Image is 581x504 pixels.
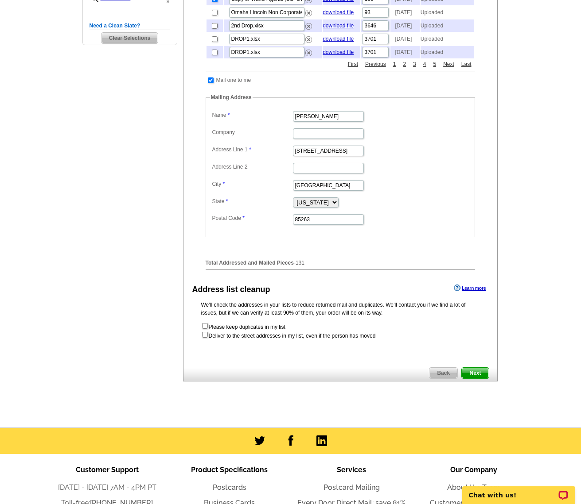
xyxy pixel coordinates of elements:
[459,60,474,68] a: Last
[390,46,419,58] td: [DATE]
[447,483,500,492] a: About the Team
[323,49,354,55] a: download file
[213,483,246,492] a: Postcards
[216,76,252,85] td: Mail one to me
[421,60,429,68] a: 4
[363,60,388,68] a: Previous
[390,19,419,32] td: [DATE]
[212,163,292,171] label: Address Line 2
[462,368,488,378] span: Next
[212,111,292,119] label: Name
[411,60,418,68] a: 3
[324,483,380,492] a: Postcard Mailing
[337,466,366,474] span: Services
[421,19,474,32] td: Uploaded
[441,60,456,68] a: Next
[305,48,312,54] a: Remove this list
[201,322,480,340] form: Please keep duplicates in my list Deliver to the street addresses in my list, even if the person ...
[212,146,292,154] label: Address Line 1
[305,10,312,16] img: delete.png
[210,93,253,101] legend: Mailing Address
[212,128,292,136] label: Company
[305,35,312,41] a: Remove this list
[90,22,170,30] h5: Need a Clean Slate?
[421,6,474,19] td: Uploaded
[323,36,354,42] a: download file
[76,466,139,474] span: Customer Support
[429,367,458,379] a: Back
[323,23,354,29] a: download file
[296,260,304,266] span: 131
[305,36,312,43] img: delete.png
[431,60,438,68] a: 5
[212,180,292,188] label: City
[456,476,581,504] iframe: LiveChat chat widget
[421,33,474,45] td: Uploaded
[390,33,419,45] td: [DATE]
[305,50,312,56] img: delete.png
[212,214,292,222] label: Postal Code
[391,60,398,68] a: 1
[401,60,408,68] a: 2
[305,8,312,14] a: Remove this list
[46,482,168,493] li: [DATE] - [DATE] 7AM - 4PM PT
[192,284,270,296] div: Address list cleanup
[305,23,312,30] img: delete.png
[454,285,486,292] a: Learn more
[201,301,480,317] p: We’ll check the addresses in your lists to reduce returned mail and duplicates. We’ll contact you...
[390,6,419,19] td: [DATE]
[101,33,158,43] span: Clear Selections
[421,46,474,58] td: Uploaded
[206,260,294,266] strong: Total Addressed and Mailed Pieces
[191,466,268,474] span: Product Specifications
[450,466,497,474] span: Our Company
[305,21,312,27] a: Remove this list
[323,9,354,15] a: download file
[346,60,360,68] a: First
[212,197,292,205] label: State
